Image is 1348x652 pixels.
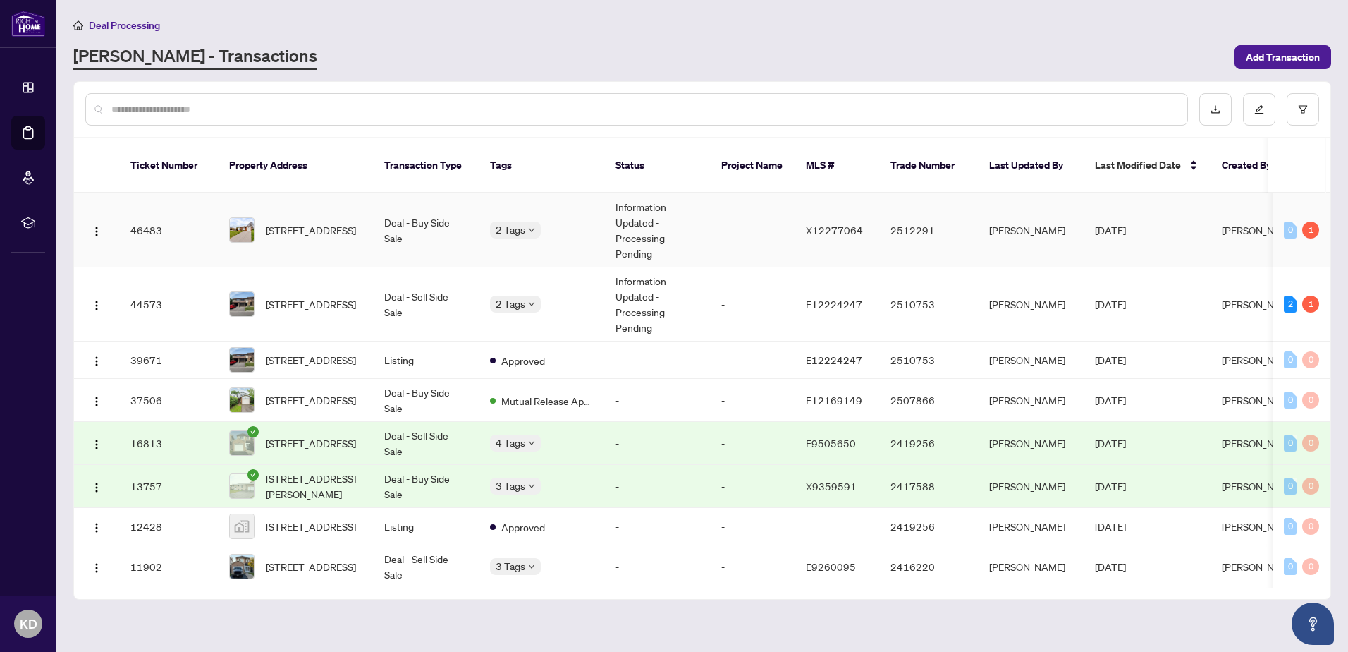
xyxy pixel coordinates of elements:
[1246,46,1320,68] span: Add Transaction
[266,352,356,368] span: [STREET_ADDRESS]
[604,267,710,342] td: Information Updated - Processing Pending
[230,218,254,242] img: thumbnail-img
[710,267,795,342] td: -
[373,545,479,588] td: Deal - Sell Side Sale
[1243,93,1275,126] button: edit
[91,522,102,533] img: Logo
[91,482,102,493] img: Logo
[528,483,535,490] span: down
[91,396,102,407] img: Logo
[230,292,254,316] img: thumbnail-img
[806,224,863,236] span: X12277064
[710,342,795,379] td: -
[710,193,795,267] td: -
[85,555,108,578] button: Logo
[266,471,362,502] span: [STREET_ADDRESS][PERSON_NAME]
[604,465,710,508] td: -
[1302,478,1319,495] div: 0
[879,342,978,379] td: 2510753
[230,514,254,538] img: thumbnail-img
[1302,296,1319,313] div: 1
[528,440,535,447] span: down
[73,20,83,30] span: home
[266,519,356,534] span: [STREET_ADDRESS]
[1302,435,1319,452] div: 0
[1222,298,1298,310] span: [PERSON_NAME]
[1284,478,1297,495] div: 0
[806,354,862,366] span: E12224247
[247,469,259,481] span: check-circle
[501,519,545,535] span: Approved
[1284,222,1297,239] div: 0
[1095,394,1126,406] span: [DATE]
[479,138,604,193] th: Tags
[496,558,525,574] span: 3 Tags
[119,379,218,422] td: 37506
[230,474,254,498] img: thumbnail-img
[1284,392,1297,409] div: 0
[85,432,108,454] button: Logo
[1302,351,1319,368] div: 0
[604,193,710,267] td: Information Updated - Processing Pending
[1287,93,1319,126] button: filter
[1302,558,1319,575] div: 0
[1284,296,1297,313] div: 2
[496,478,525,494] span: 3 Tags
[266,435,356,451] span: [STREET_ADDRESS]
[230,431,254,455] img: thumbnail-img
[496,222,525,238] span: 2 Tags
[85,475,108,497] button: Logo
[89,19,160,32] span: Deal Processing
[373,379,479,422] td: Deal - Buy Side Sale
[795,138,879,193] th: MLS #
[978,193,1084,267] td: [PERSON_NAME]
[247,426,259,437] span: check-circle
[85,293,108,315] button: Logo
[91,356,102,367] img: Logo
[73,44,317,70] a: [PERSON_NAME] - Transactions
[85,219,108,241] button: Logo
[373,138,479,193] th: Transaction Type
[604,508,710,545] td: -
[710,138,795,193] th: Project Name
[528,301,535,308] span: down
[710,422,795,465] td: -
[879,267,978,342] td: 2510753
[806,560,856,573] span: E9260095
[373,422,479,465] td: Deal - Sell Side Sale
[978,267,1084,342] td: [PERSON_NAME]
[373,342,479,379] td: Listing
[1095,224,1126,236] span: [DATE]
[496,296,525,312] span: 2 Tags
[710,379,795,422] td: -
[11,11,45,37] img: logo
[373,193,479,267] td: Deal - Buy Side Sale
[119,545,218,588] td: 11902
[1302,222,1319,239] div: 1
[373,465,479,508] td: Deal - Buy Side Sale
[85,515,108,538] button: Logo
[1222,354,1298,366] span: [PERSON_NAME]
[119,422,218,465] td: 16813
[710,465,795,508] td: -
[978,508,1084,545] td: [PERSON_NAME]
[879,379,978,422] td: 2507866
[879,508,978,545] td: 2419256
[1284,518,1297,535] div: 0
[879,545,978,588] td: 2416220
[806,480,857,493] span: X9359591
[604,379,710,422] td: -
[978,138,1084,193] th: Last Updated By
[879,138,978,193] th: Trade Number
[1095,157,1181,173] span: Last Modified Date
[501,353,545,368] span: Approved
[1284,435,1297,452] div: 0
[879,422,978,465] td: 2419256
[978,379,1084,422] td: [PERSON_NAME]
[266,392,356,408] span: [STREET_ADDRESS]
[604,342,710,379] td: -
[806,298,862,310] span: E12224247
[119,193,218,267] td: 46483
[266,559,356,574] span: [STREET_ADDRESS]
[1234,45,1331,69] button: Add Transaction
